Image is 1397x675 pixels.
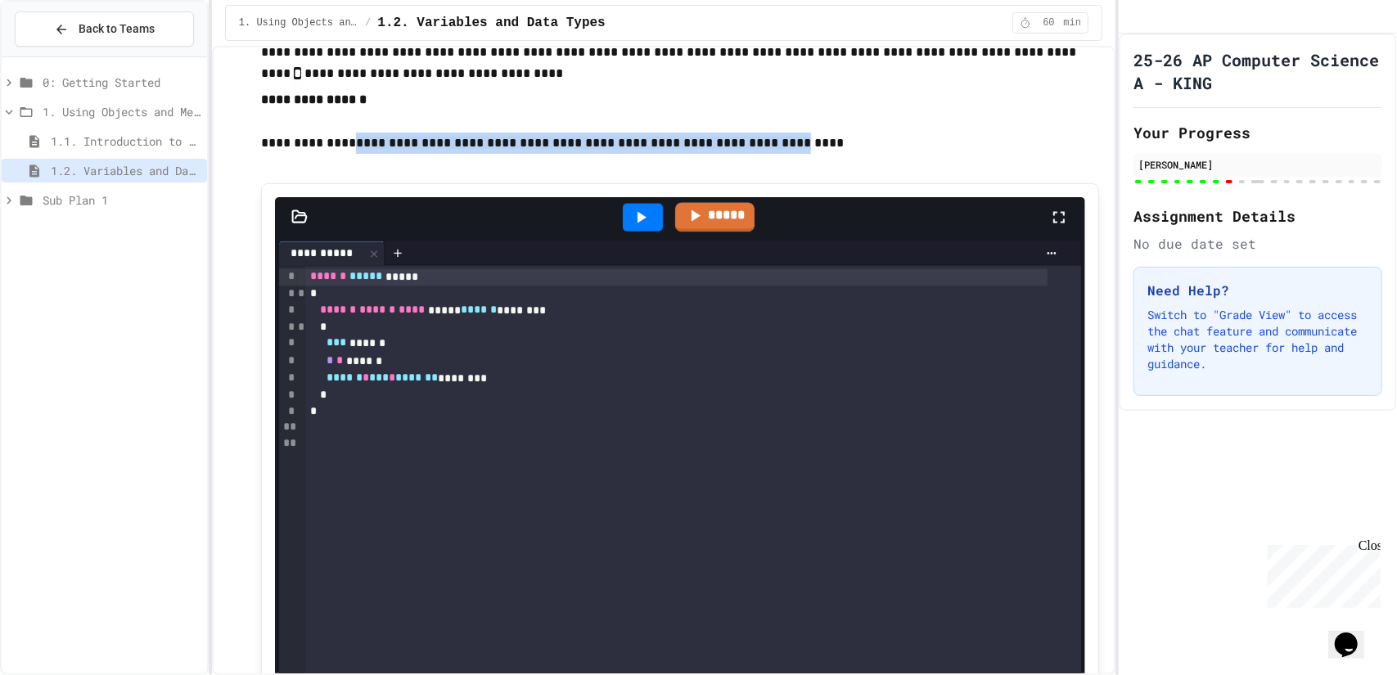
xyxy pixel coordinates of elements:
span: 60 [1036,16,1062,29]
div: Chat with us now!Close [7,7,113,104]
iframe: chat widget [1261,538,1381,608]
h2: Your Progress [1133,121,1382,144]
span: 0: Getting Started [43,74,201,91]
iframe: chat widget [1328,610,1381,659]
span: 1.1. Introduction to Algorithms, Programming, and Compilers [51,133,201,150]
p: Switch to "Grade View" to access the chat feature and communicate with your teacher for help and ... [1147,307,1368,372]
span: 1.2. Variables and Data Types [51,162,201,179]
span: / [365,16,371,29]
span: 1. Using Objects and Methods [43,103,201,120]
h3: Need Help? [1147,281,1368,300]
span: min [1064,16,1082,29]
span: 1.2. Variables and Data Types [377,13,605,33]
h2: Assignment Details [1133,205,1382,227]
span: Back to Teams [79,20,155,38]
div: [PERSON_NAME] [1138,157,1377,172]
span: Sub Plan 1 [43,191,201,209]
span: 1. Using Objects and Methods [239,16,358,29]
div: No due date set [1133,234,1382,254]
button: Back to Teams [15,11,194,47]
h1: 25-26 AP Computer Science A - KING [1133,48,1382,94]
